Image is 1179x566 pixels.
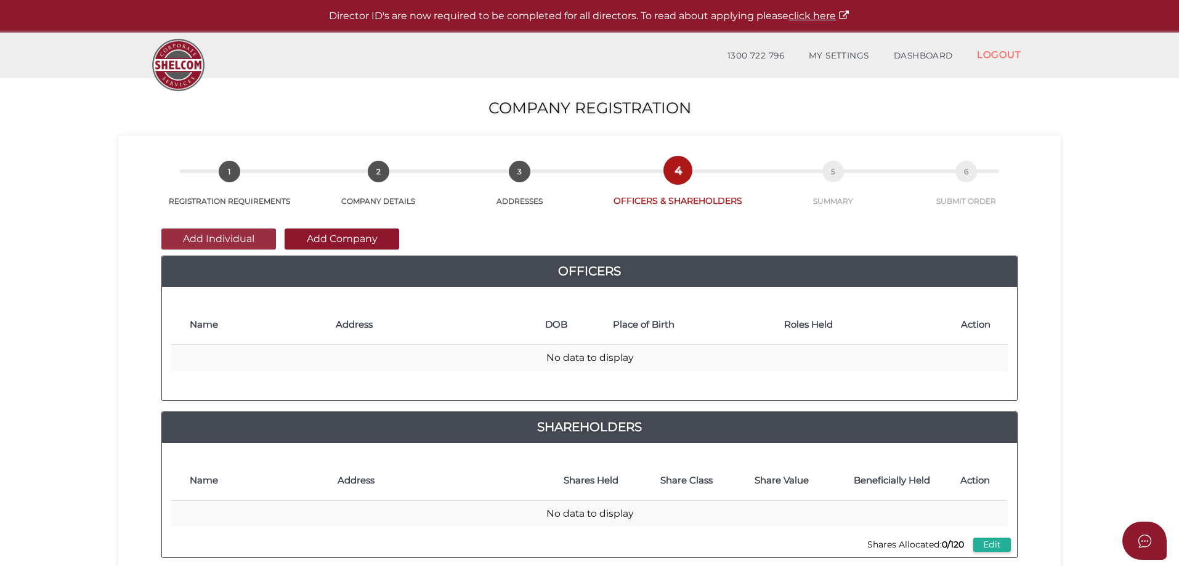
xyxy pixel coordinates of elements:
h4: Roles Held [784,320,948,330]
h4: Share Value [740,475,823,486]
a: 2COMPANY DETAILS [309,174,447,206]
a: 1REGISTRATION REQUIREMENTS [149,174,309,206]
h4: Action [960,475,1002,486]
a: DASHBOARD [881,44,965,68]
h4: Address [338,475,537,486]
span: Shares Allocated: [864,536,967,553]
span: 2 [368,161,389,182]
a: Shareholders [162,417,1017,437]
button: Add Company [285,228,399,249]
button: Open asap [1122,522,1167,560]
span: 4 [667,160,689,181]
h4: Beneficially Held [835,475,948,486]
td: No data to display [171,501,1008,527]
td: No data to display [171,345,1008,371]
h4: Place of Birth [613,320,772,330]
h4: Action [961,320,1002,330]
h4: Share Class [646,475,728,486]
p: Director ID's are now required to be completed for all directors. To read about applying please [31,9,1148,23]
a: 6SUBMIT ORDER [902,174,1030,206]
button: Edit [973,538,1011,552]
span: 6 [955,161,977,182]
a: 5SUMMARY [764,174,902,206]
h4: DOB [545,320,601,330]
a: click here [788,10,850,22]
img: Logo [146,33,211,97]
a: 4OFFICERS & SHAREHOLDERS [592,173,764,207]
a: 3ADDRESSES [448,174,592,206]
b: 0/120 [942,539,964,550]
h4: Name [190,320,323,330]
span: 1 [219,161,240,182]
a: 1300 722 796 [715,44,796,68]
h4: Name [190,475,325,486]
a: Officers [162,261,1017,281]
button: Add Individual [161,228,276,249]
a: LOGOUT [965,42,1033,67]
span: 3 [509,161,530,182]
a: MY SETTINGS [796,44,881,68]
span: 5 [822,161,844,182]
h4: Shares Held [549,475,633,486]
h4: Address [336,320,533,330]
